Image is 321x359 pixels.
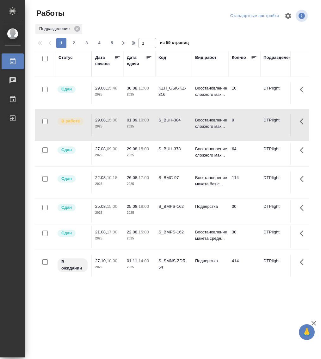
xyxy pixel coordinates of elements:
span: 4 [94,40,104,46]
p: 27.08, [95,146,107,151]
button: Здесь прячутся важные кнопки [296,171,311,187]
p: 2025 [95,152,120,158]
div: S_BMPS-162 [158,203,189,210]
td: 30 [229,226,260,248]
p: 17:00 [107,230,117,234]
button: 3 [82,38,92,48]
p: Подразделение [39,26,72,32]
div: Менеджер проверил работу исполнителя, передает ее на следующий этап [57,175,88,183]
p: 25.08, [127,204,139,209]
p: 22.08, [95,175,107,180]
p: Сдан [61,86,72,92]
td: DTPlight [260,171,297,194]
span: Посмотреть информацию [296,10,309,22]
p: 27.10, [95,258,107,263]
div: Вид работ [195,54,217,61]
td: 414 [229,255,260,277]
p: 01.09, [127,118,139,122]
div: Подразделение [35,24,82,34]
p: 26.08, [127,175,139,180]
td: DTPlight [260,143,297,165]
span: 2 [69,40,79,46]
div: S_BMPS-162 [158,229,189,235]
p: 2025 [127,210,152,216]
td: DTPlight [260,226,297,248]
p: 29.08, [95,86,107,90]
button: Здесь прячутся важные кнопки [296,255,311,270]
p: Восстановление сложного мак... [195,146,225,158]
p: 01.11, [127,258,139,263]
p: В ожидании [61,259,84,271]
button: Здесь прячутся важные кнопки [296,82,311,97]
td: 114 [229,171,260,194]
div: Исполнитель назначен, приступать к работе пока рано [57,258,88,273]
span: Работы [35,8,65,18]
div: KZH_GSK-KZ-316 [158,85,189,98]
div: Дата начала [95,54,114,67]
span: 5 [107,40,117,46]
p: 15:48 [107,86,117,90]
p: 14:00 [139,258,149,263]
td: 30 [229,200,260,222]
button: 🙏 [299,324,315,340]
p: 29.08, [95,118,107,122]
p: Сдан [61,230,72,236]
p: Сдан [61,204,72,211]
p: Сдан [61,147,72,153]
td: DTPlight [260,114,297,136]
button: 2 [69,38,79,48]
p: 2025 [95,181,120,187]
p: 15:00 [107,204,117,209]
button: 4 [94,38,104,48]
button: Здесь прячутся важные кнопки [296,226,311,241]
div: Менеджер проверил работу исполнителя, передает ее на следующий этап [57,85,88,94]
div: S_BUH-384 [158,117,189,123]
div: Код [158,54,166,61]
span: 🙏 [301,325,312,339]
td: 64 [229,143,260,165]
p: 18:00 [139,204,149,209]
p: 10:00 [139,118,149,122]
div: Менеджер проверил работу исполнителя, передает ее на следующий этап [57,146,88,154]
div: Дата сдачи [127,54,146,67]
div: Менеджер проверил работу исполнителя, передает ее на следующий этап [57,229,88,238]
p: 2025 [127,235,152,242]
div: S_SMNS-ZDR-54 [158,258,189,270]
p: 2025 [95,264,120,270]
p: 25.08, [95,204,107,209]
div: S_BMC-97 [158,175,189,181]
p: 2025 [127,181,152,187]
p: 09:00 [107,146,117,151]
div: Подразделение [263,54,296,61]
div: Менеджер проверил работу исполнителя, передает ее на следующий этап [57,203,88,212]
p: 2025 [127,123,152,130]
div: Исполнитель выполняет работу [57,117,88,126]
p: 21.08, [95,230,107,234]
td: DTPlight [260,200,297,222]
span: Настроить таблицу [281,8,296,23]
p: 11:00 [139,86,149,90]
td: DTPlight [260,82,297,104]
p: 15:00 [107,118,117,122]
p: 2025 [95,123,120,130]
p: 2025 [95,235,120,242]
p: 2025 [127,264,152,270]
div: split button [229,11,281,21]
td: 10 [229,82,260,104]
span: из 59 страниц [160,39,189,48]
p: 2025 [95,91,120,98]
p: 15:00 [139,146,149,151]
p: Восстановление макета средн... [195,229,225,242]
div: Кол-во [232,54,246,61]
p: Восстановление сложного мак... [195,85,225,98]
p: В работе [61,118,80,124]
td: 9 [229,114,260,136]
button: 5 [107,38,117,48]
p: 2025 [95,210,120,216]
button: Здесь прячутся важные кнопки [296,143,311,158]
p: 2025 [127,152,152,158]
p: Восстановление сложного мак... [195,117,225,130]
div: S_BUH-378 [158,146,189,152]
p: 30.08, [127,86,139,90]
button: Здесь прячутся важные кнопки [296,114,311,129]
